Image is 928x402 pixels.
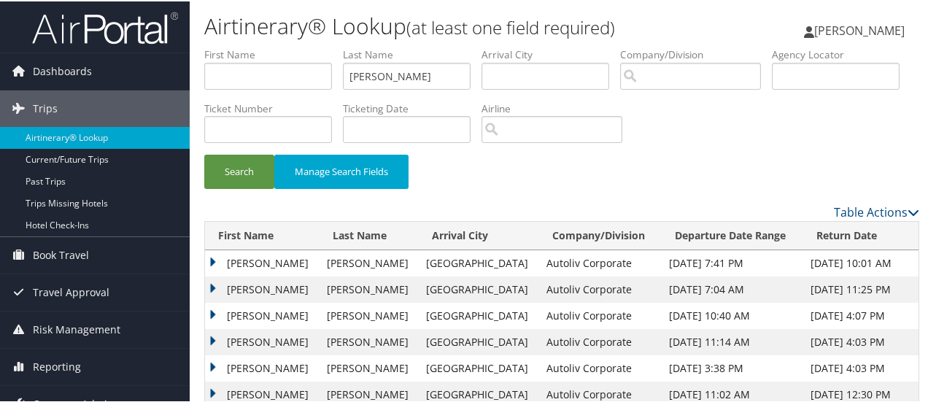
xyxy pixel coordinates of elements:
td: [GEOGRAPHIC_DATA] [419,301,539,328]
a: [PERSON_NAME] [804,7,919,51]
td: [DATE] 11:25 PM [803,275,919,301]
td: [PERSON_NAME] [320,354,419,380]
label: Company/Division [620,46,772,61]
th: First Name: activate to sort column ascending [205,220,320,249]
td: [DATE] 4:07 PM [803,301,919,328]
label: Arrival City [482,46,620,61]
label: Ticket Number [204,100,343,115]
td: [GEOGRAPHIC_DATA] [419,354,539,380]
small: (at least one field required) [406,14,615,38]
td: [PERSON_NAME] [205,328,320,354]
span: [PERSON_NAME] [814,21,905,37]
td: [PERSON_NAME] [205,354,320,380]
th: Return Date: activate to sort column ascending [803,220,919,249]
td: [PERSON_NAME] [205,301,320,328]
label: Last Name [343,46,482,61]
td: [PERSON_NAME] [205,275,320,301]
span: Trips [33,89,58,125]
td: [PERSON_NAME] [320,275,419,301]
td: Autoliv Corporate [539,328,662,354]
h1: Airtinerary® Lookup [204,9,681,40]
td: [PERSON_NAME] [320,249,419,275]
button: Manage Search Fields [274,153,409,188]
td: [DATE] 4:03 PM [803,328,919,354]
span: Book Travel [33,236,89,272]
td: [DATE] 7:41 PM [662,249,803,275]
td: [PERSON_NAME] [205,249,320,275]
td: Autoliv Corporate [539,275,662,301]
td: [GEOGRAPHIC_DATA] [419,328,539,354]
td: [DATE] 4:03 PM [803,354,919,380]
td: Autoliv Corporate [539,249,662,275]
label: Ticketing Date [343,100,482,115]
button: Search [204,153,274,188]
td: Autoliv Corporate [539,354,662,380]
span: Dashboards [33,52,92,88]
td: [DATE] 10:40 AM [662,301,803,328]
span: Reporting [33,347,81,384]
td: [DATE] 3:38 PM [662,354,803,380]
th: Last Name: activate to sort column ascending [320,220,419,249]
label: First Name [204,46,343,61]
td: [DATE] 11:14 AM [662,328,803,354]
td: [PERSON_NAME] [320,328,419,354]
td: [DATE] 7:04 AM [662,275,803,301]
td: [PERSON_NAME] [320,301,419,328]
label: Agency Locator [772,46,910,61]
th: Departure Date Range: activate to sort column ascending [662,220,803,249]
td: Autoliv Corporate [539,301,662,328]
td: [DATE] 10:01 AM [803,249,919,275]
th: Arrival City: activate to sort column ascending [419,220,539,249]
th: Company/Division [539,220,662,249]
img: airportal-logo.png [32,9,178,44]
a: Table Actions [834,203,919,219]
td: [GEOGRAPHIC_DATA] [419,249,539,275]
span: Risk Management [33,310,120,347]
td: [GEOGRAPHIC_DATA] [419,275,539,301]
label: Airline [482,100,633,115]
span: Travel Approval [33,273,109,309]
